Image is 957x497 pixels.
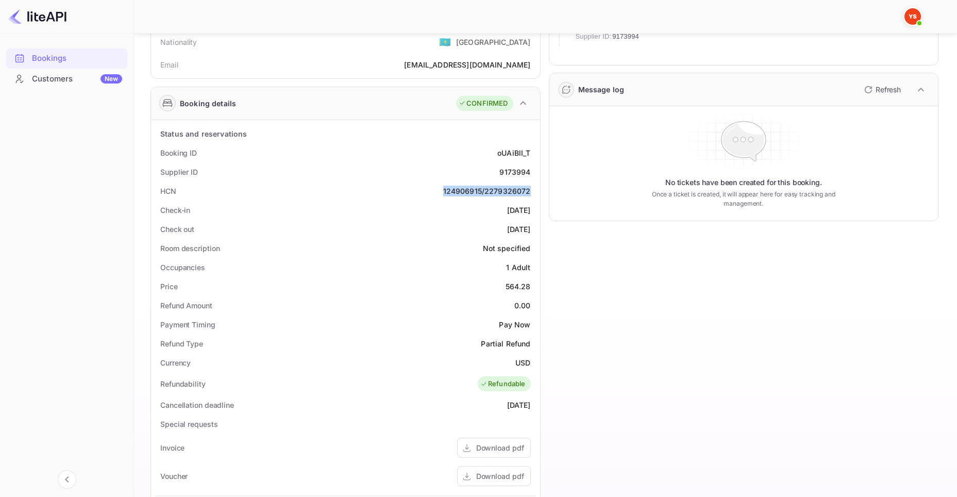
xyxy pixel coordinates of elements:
div: [DATE] [507,205,531,216]
span: Supplier ID: [576,31,612,42]
div: Check-in [160,205,190,216]
div: Download pdf [476,471,524,482]
div: Message log [578,84,625,95]
div: New [100,74,122,84]
a: Bookings [6,48,127,68]
div: Check out [160,224,194,235]
span: United States [439,32,451,51]
div: Pay Now [499,319,530,330]
div: Price [160,281,178,292]
div: Partial Refund [481,338,530,349]
div: Room description [160,243,220,254]
div: [GEOGRAPHIC_DATA] [456,37,531,47]
a: CustomersNew [6,69,127,88]
div: HCN [160,186,176,196]
button: Collapse navigation [58,470,76,489]
div: Download pdf [476,442,524,453]
div: Customers [32,73,122,85]
div: Not specified [483,243,531,254]
button: Refresh [858,81,905,98]
div: 1 Adult [506,262,530,273]
div: Bookings [32,53,122,64]
div: 564.28 [506,281,531,292]
div: Supplier ID [160,167,198,177]
img: Yandex Support [904,8,921,25]
div: Voucher [160,471,188,482]
div: [DATE] [507,224,531,235]
img: LiteAPI logo [8,8,66,25]
div: Payment Timing [160,319,215,330]
div: Email [160,59,178,70]
p: Refresh [876,84,901,95]
div: USD [515,357,530,368]
div: Refundability [160,378,206,389]
div: Currency [160,357,191,368]
div: Refund Amount [160,300,212,311]
div: CustomersNew [6,69,127,89]
div: 9173994 [499,167,530,177]
div: Booking details [180,98,236,109]
div: 0.00 [514,300,531,311]
p: No tickets have been created for this booking. [665,177,822,188]
div: Refund Type [160,338,203,349]
div: Bookings [6,48,127,69]
div: Nationality [160,37,197,47]
div: Cancellation deadline [160,400,234,410]
div: [DATE] [507,400,531,410]
div: Status and reservations [160,128,247,139]
div: [EMAIL_ADDRESS][DOMAIN_NAME] [404,59,530,70]
div: Special requests [160,419,217,429]
div: oUAiBlI_T [497,147,530,158]
span: 9173994 [612,31,639,42]
div: Refundable [480,379,526,389]
p: Once a ticket is created, it will appear here for easy tracking and management. [639,190,848,208]
div: Booking ID [160,147,197,158]
div: Occupancies [160,262,205,273]
div: 124906915/2279326072 [443,186,531,196]
div: CONFIRMED [459,98,508,109]
div: Invoice [160,442,184,453]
